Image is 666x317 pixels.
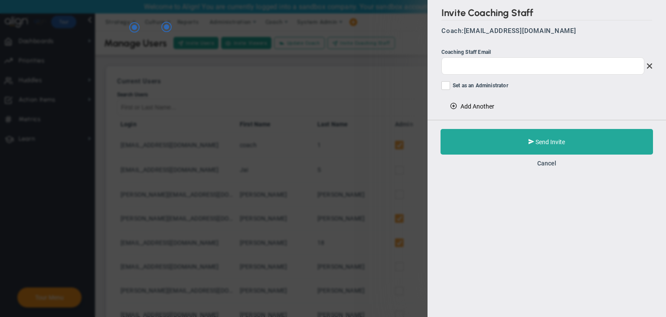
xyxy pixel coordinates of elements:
span: Set as an Administrator [453,81,508,91]
span: Add Another [460,103,494,110]
div: Coaching Staff Email [441,48,652,56]
button: Send Invite [441,129,653,155]
span: [EMAIL_ADDRESS][DOMAIN_NAME] [464,27,576,35]
h2: Invite Coaching Staff [441,7,652,20]
button: Add Another [441,99,503,113]
span: Send Invite [535,139,565,145]
h3: Coach: [441,27,652,35]
button: Cancel [537,160,556,167]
